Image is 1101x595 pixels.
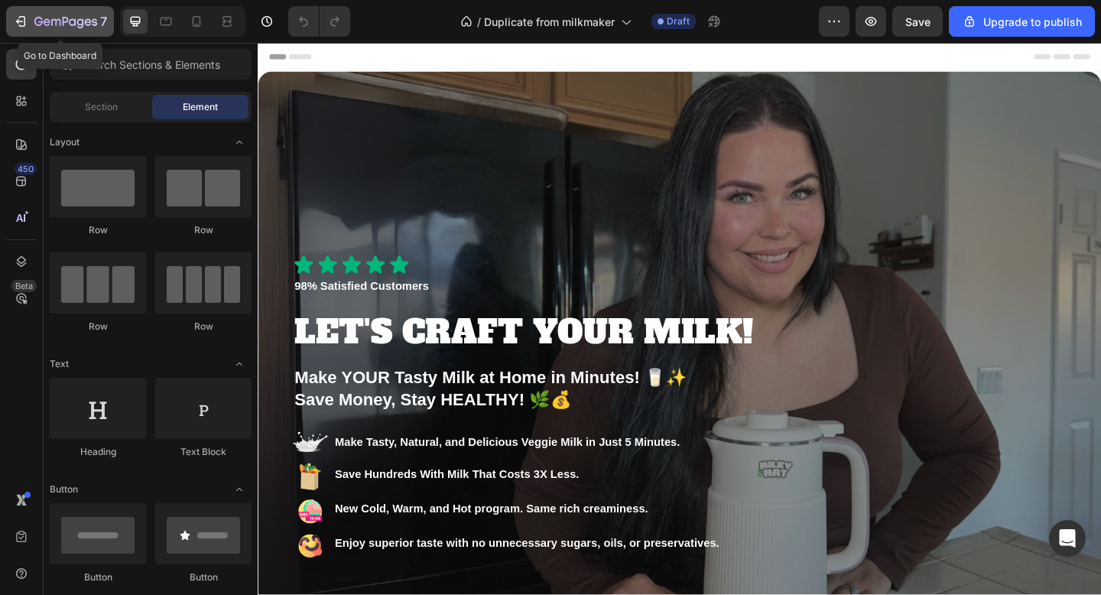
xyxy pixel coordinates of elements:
span: Save [905,15,930,28]
strong: Save Money, Stay HEALTHY! 🌿💰 [40,378,341,398]
div: Text Block [155,445,252,459]
span: Button [50,483,78,496]
div: Row [155,223,252,237]
span: Section [85,100,118,114]
div: 450 [15,163,37,175]
img: gempages_557007347549996225-938f573e-0e6a-4400-b3aa-70f1825ee59d.png [38,415,76,453]
img: gempages_557007347549996225-32cd3e5f-c0c2-407f-991d-8d93438926db.png [38,528,76,566]
button: Upgrade to publish [949,6,1095,37]
span: / [477,14,481,30]
div: Row [50,320,146,333]
div: Undo/Redo [288,6,350,37]
span: Duplicate from milkmaker [484,14,615,30]
span: Toggle open [227,130,252,154]
div: Row [155,320,252,333]
strong: Enjoy superior taste with no unnecessary sugars, oils, or preservatives. [83,538,502,551]
strong: Make YOUR Tasty Milk at Home in Minutes! 🥛✨ [40,353,466,374]
div: Open Intercom Messenger [1049,520,1086,557]
div: Upgrade to publish [962,14,1082,30]
strong: New Cold, Warm, and Hot program. Same rich creaminess. [83,500,424,513]
span: Toggle open [227,352,252,376]
div: Button [155,571,252,584]
span: Draft [667,15,690,28]
button: 7 [6,6,114,37]
img: gempages_557007347549996225-999bf836-81c7-4ca6-aa70-e5f187d795b5.png [38,491,76,528]
div: Row [50,223,146,237]
span: Text [50,357,69,371]
p: 7 [100,12,107,31]
h2: LET'S CRAFT YOUR MILK! [38,291,917,340]
strong: Make Tasty, Natural, and Delicious Veggie Milk in Just 5 Minutes. [83,428,459,441]
span: Toggle open [227,477,252,502]
span: Element [183,100,218,114]
div: Beta [11,280,37,292]
button: Save [892,6,943,37]
div: Button [50,571,146,584]
iframe: Design area [258,43,1101,595]
img: gempages_557007347549996225-ade188b3-cf0d-459b-9df9-6dc6edf6cb75.png [38,454,76,491]
strong: Save Hundreds With Milk That Costs 3X Less. [83,463,349,476]
input: Search Sections & Elements [50,49,252,80]
div: Heading [50,445,146,459]
span: Layout [50,135,80,149]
